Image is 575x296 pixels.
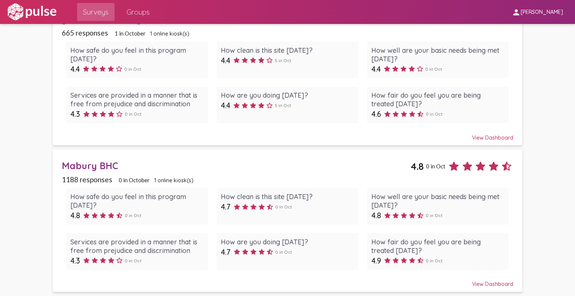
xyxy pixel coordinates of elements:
span: 4.3 [70,109,80,119]
div: How clean is this site [DATE]? [221,192,354,201]
mat-icon: person [512,8,521,17]
span: Groups [127,5,150,19]
span: 5 in Oct [275,58,291,63]
a: Surveys [77,3,115,21]
span: 1 online kiosk(s) [150,30,189,37]
span: 4.4 [70,64,80,74]
span: 4.8 [371,211,381,220]
button: [PERSON_NAME] [506,5,569,19]
div: Mabury BHC [62,160,411,171]
div: Services are provided in a manner that is free from prejudice and discrimination [70,91,203,108]
span: 4.8 [70,211,80,220]
span: 0 in Oct [426,258,442,263]
span: 4.6 [371,109,381,119]
div: How fair do you feel you are being treated [DATE]? [371,238,504,255]
span: 1 in October [115,30,146,37]
a: [PERSON_NAME]4.45 in Oct665 responses1 in October1 online kiosk(s)How safe do you feel in this pr... [53,3,522,146]
span: 0 in Oct [125,258,142,263]
div: View Dashboard [62,274,513,287]
span: 1 online kiosk(s) [154,177,194,184]
div: How clean is this site [DATE]? [221,46,354,55]
span: 0 in Oct [125,213,142,218]
span: 4.4 [371,64,381,74]
div: How well are your basic needs being met [DATE]? [371,192,504,210]
div: How are you doing [DATE]? [221,91,354,100]
div: How fair do you feel you are being treated [DATE]? [371,91,504,108]
span: 0 in Oct [275,249,292,255]
span: 0 in October [119,177,150,183]
span: [PERSON_NAME] [521,9,563,16]
a: Mabury BHC4.80 in Oct1188 responses0 in October1 online kiosk(s)How safe do you feel in this prog... [53,150,522,292]
div: How safe do you feel in this program [DATE]? [70,192,203,210]
span: 665 responses [62,28,108,37]
div: Services are provided in a manner that is free from prejudice and discrimination [70,238,203,255]
span: 4.4 [221,101,230,110]
div: How are you doing [DATE]? [221,238,354,246]
span: 0 in Oct [426,213,442,218]
div: How well are your basic needs being met [DATE]? [371,46,504,63]
span: 4.8 [411,161,424,172]
span: Surveys [83,5,109,19]
span: 0 in Oct [124,66,141,72]
span: 0 in Oct [425,66,442,72]
span: 1188 responses [62,175,112,184]
span: 0 in Oct [426,111,442,117]
span: 0 in Oct [275,204,292,210]
span: 0 in Oct [125,111,142,117]
span: 4.7 [221,202,231,211]
img: white-logo.svg [6,3,58,21]
span: 5 in Oct [275,103,291,108]
span: 4.3 [70,256,80,265]
span: 4.7 [221,247,231,257]
span: 4.9 [371,256,381,265]
a: Groups [121,3,156,21]
div: How safe do you feel in this program [DATE]? [70,46,203,63]
span: 4.4 [221,56,230,65]
span: 0 in Oct [426,163,445,170]
div: View Dashboard [62,128,513,141]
